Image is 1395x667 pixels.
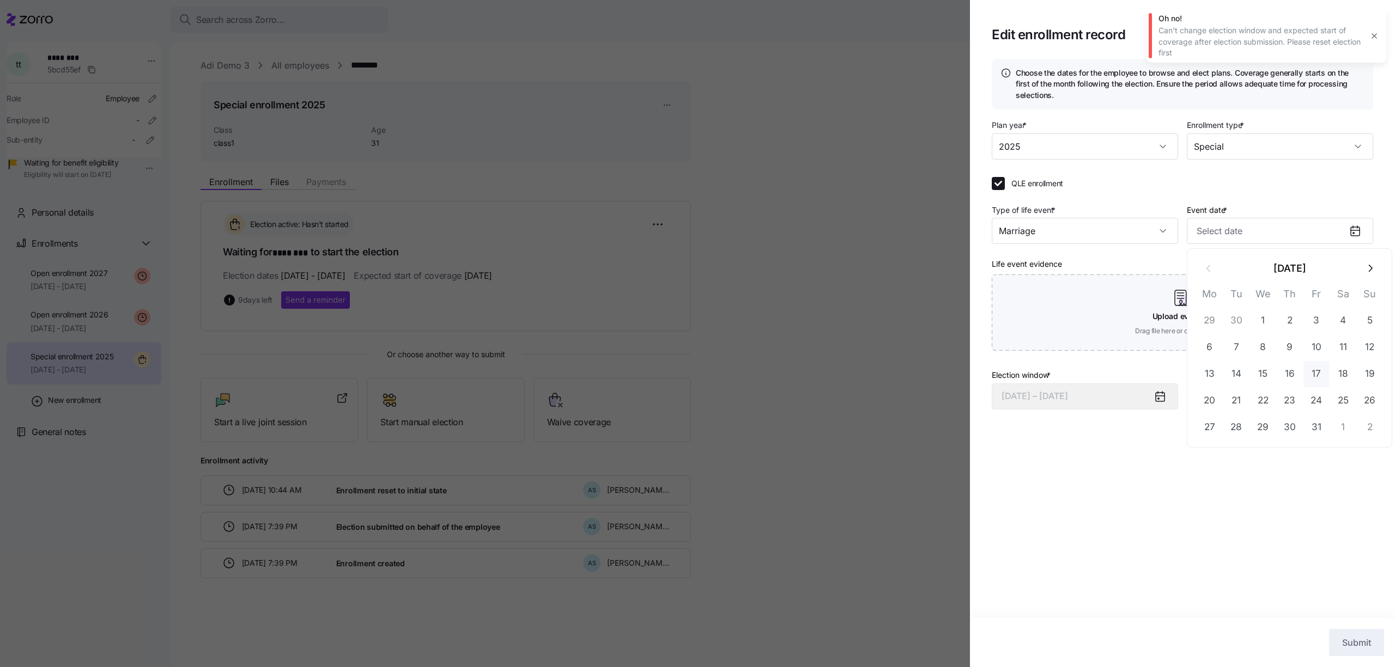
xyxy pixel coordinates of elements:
button: 3 October 2025 [1303,308,1330,334]
button: 4 October 2025 [1330,308,1356,334]
span: Submit [1342,636,1371,649]
input: Select life event [992,218,1178,244]
button: 10 October 2025 [1303,334,1330,360]
button: 25 October 2025 [1330,388,1356,414]
button: 12 October 2025 [1357,334,1383,360]
label: Enrollment type [1187,119,1246,131]
button: 21 October 2025 [1223,388,1250,414]
th: Sa [1330,286,1356,307]
button: 7 October 2025 [1223,334,1250,360]
button: 23 October 2025 [1277,388,1303,414]
button: 1 October 2025 [1250,308,1276,334]
label: Plan year [992,119,1029,131]
th: Su [1356,286,1383,307]
label: Election window [992,369,1053,381]
th: Fr [1303,286,1330,307]
button: 28 October 2025 [1223,414,1250,440]
button: 22 October 2025 [1250,388,1276,414]
button: 5 October 2025 [1357,308,1383,334]
button: [DATE] – [DATE] [992,383,1178,409]
input: Enrollment type [1187,133,1373,160]
label: Life event evidence [992,258,1062,270]
button: 8 October 2025 [1250,334,1276,360]
button: 31 October 2025 [1303,414,1330,440]
button: 18 October 2025 [1330,361,1356,387]
div: Oh no! [1159,13,1362,24]
button: 13 October 2025 [1197,361,1223,387]
button: 30 September 2025 [1223,308,1250,334]
th: Mo [1196,286,1223,307]
button: 19 October 2025 [1357,361,1383,387]
div: Can't change election window and expected start of coverage after election submission. Please res... [1159,25,1362,58]
th: Th [1276,286,1303,307]
th: We [1250,286,1276,307]
input: Select date [1187,218,1373,244]
button: 15 October 2025 [1250,361,1276,387]
button: 1 November 2025 [1330,414,1356,440]
button: 24 October 2025 [1303,388,1330,414]
button: 17 October 2025 [1303,361,1330,387]
button: [DATE] [1222,255,1357,282]
button: 2 October 2025 [1277,308,1303,334]
button: 11 October 2025 [1330,334,1356,360]
button: 16 October 2025 [1277,361,1303,387]
button: 29 October 2025 [1250,414,1276,440]
button: Submit [1329,629,1384,656]
button: 14 October 2025 [1223,361,1250,387]
label: Type of life event [992,204,1058,216]
button: 2 November 2025 [1357,414,1383,440]
button: 27 October 2025 [1197,414,1223,440]
button: 6 October 2025 [1197,334,1223,360]
button: 9 October 2025 [1277,334,1303,360]
button: 26 October 2025 [1357,388,1383,414]
th: Tu [1223,286,1250,307]
span: QLE enrollment [1011,178,1063,189]
button: 29 September 2025 [1197,308,1223,334]
button: 30 October 2025 [1277,414,1303,440]
h1: Edit enrollment record [992,26,1338,43]
h4: Choose the dates for the employee to browse and elect plans. Coverage generally starts on the fir... [1016,68,1364,101]
label: Event date [1187,204,1229,216]
button: 20 October 2025 [1197,388,1223,414]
